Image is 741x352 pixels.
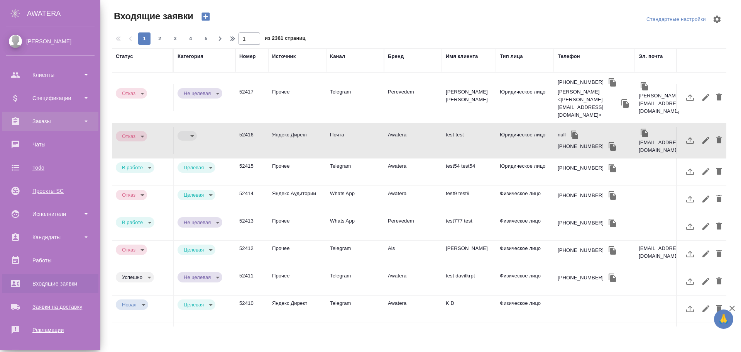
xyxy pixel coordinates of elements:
[681,190,699,208] button: Загрузить файл
[558,88,616,119] div: [PERSON_NAME] <[PERSON_NAME][EMAIL_ADDRESS][DOMAIN_NAME]>
[699,190,712,208] button: Редактировать
[607,190,618,201] button: Скопировать
[712,245,726,263] button: Удалить
[699,272,712,291] button: Редактировать
[558,219,604,227] div: [PHONE_NUMBER]
[268,84,326,111] td: Прочее
[712,131,726,150] button: Удалить
[116,88,147,99] div: Отказ
[639,127,650,139] button: Скопировать
[116,299,148,310] div: Отказ
[181,192,206,198] button: Целевая
[442,268,496,295] td: test davitkrpt
[120,274,145,281] button: Успешно
[681,299,699,318] button: Загрузить файл
[384,241,442,268] td: Als
[6,278,95,289] div: Входящие заявки
[2,274,98,293] a: Входящие заявки
[712,162,726,181] button: Удалить
[116,131,147,141] div: Отказ
[235,268,268,295] td: 52411
[120,192,138,198] button: Отказ
[384,296,442,323] td: Awatera
[196,10,215,23] button: Создать
[712,272,726,291] button: Удалить
[6,255,95,266] div: Работы
[699,162,712,181] button: Редактировать
[154,35,166,43] span: 2
[239,53,256,60] div: Номер
[681,245,699,263] button: Загрузить файл
[639,245,697,260] p: [EMAIL_ADDRESS][DOMAIN_NAME]
[235,296,268,323] td: 52410
[178,299,215,310] div: Отказ
[120,219,145,226] button: В работе
[384,268,442,295] td: Awatera
[558,274,604,282] div: [PHONE_NUMBER]
[120,133,138,139] button: Отказ
[235,323,268,350] td: 52409
[6,324,95,336] div: Рекламации
[169,35,181,43] span: 3
[272,53,296,60] div: Источник
[2,158,98,177] a: Todo
[442,158,496,185] td: test54 test54
[384,213,442,240] td: Perevedem
[116,162,154,173] div: Отказ
[235,186,268,213] td: 52414
[326,323,384,350] td: Mango
[326,213,384,240] td: Whats App
[326,296,384,323] td: Telegram
[6,92,95,104] div: Спецификации
[619,98,631,109] button: Скопировать
[120,164,145,171] button: В работе
[712,217,726,236] button: Удалить
[112,10,193,22] span: Входящие заявки
[708,10,726,29] span: Настроить таблицу
[235,213,268,240] td: 52413
[442,296,496,323] td: K D
[326,241,384,268] td: Telegram
[6,116,95,127] div: Заказы
[500,53,523,60] div: Тип лица
[496,213,554,240] td: Физическое лицо
[558,164,604,172] div: [PHONE_NUMBER]
[558,131,566,139] div: null
[442,323,496,350] td: test1 test1
[326,186,384,213] td: Whats App
[681,162,699,181] button: Загрузить файл
[27,6,100,21] div: AWATERA
[178,272,222,282] div: Отказ
[178,131,197,141] div: Отказ
[712,88,726,107] button: Удалить
[184,35,197,43] span: 4
[116,53,133,60] div: Статус
[645,14,708,26] div: split button
[178,245,215,255] div: Отказ
[235,84,268,111] td: 52417
[442,84,496,111] td: [PERSON_NAME] [PERSON_NAME]
[116,190,147,200] div: Отказ
[181,164,206,171] button: Целевая
[712,299,726,318] button: Удалить
[120,301,139,308] button: Новая
[268,241,326,268] td: Прочее
[712,190,726,208] button: Удалить
[154,32,166,45] button: 2
[496,268,554,295] td: Физическое лицо
[384,127,442,154] td: Awatera
[2,320,98,340] a: Рекламации
[442,186,496,213] td: test9 test9
[607,272,618,284] button: Скопировать
[178,190,215,200] div: Отказ
[181,90,213,97] button: Не целевая
[607,77,618,88] button: Скопировать
[699,131,712,150] button: Редактировать
[184,32,197,45] button: 4
[2,251,98,270] a: Работы
[235,158,268,185] td: 52415
[178,162,215,173] div: Отказ
[496,84,554,111] td: Юридическое лицо
[442,241,496,268] td: [PERSON_NAME]
[2,181,98,201] a: Проекты SC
